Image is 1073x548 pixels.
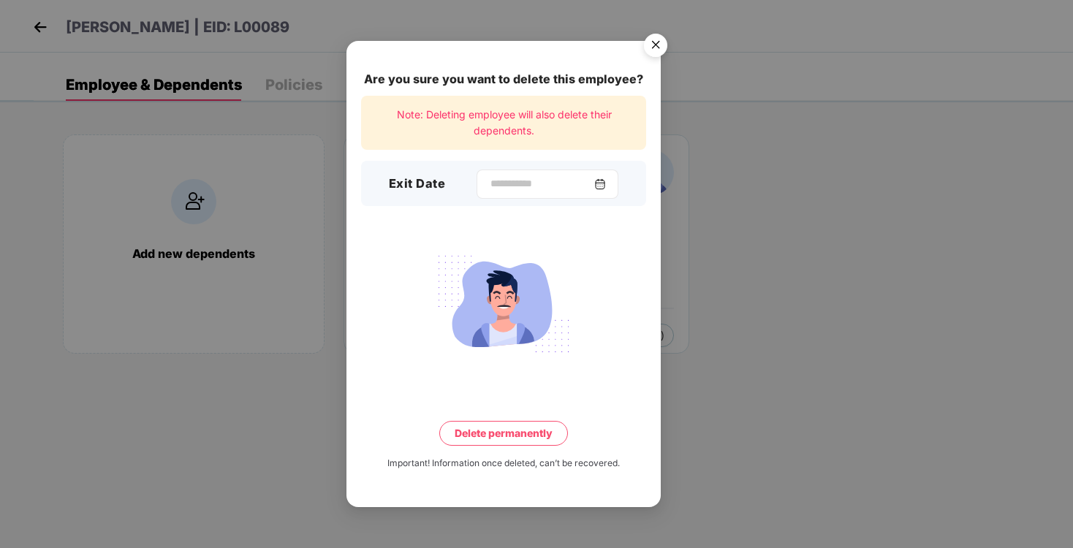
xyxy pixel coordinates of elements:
div: Important! Information once deleted, can’t be recovered. [387,457,620,471]
div: Note: Deleting employee will also delete their dependents. [361,96,646,151]
button: Delete permanently [439,421,568,446]
div: Are you sure you want to delete this employee? [361,70,646,88]
img: svg+xml;base64,PHN2ZyBpZD0iQ2FsZW5kYXItMzJ4MzIiIHhtbG5zPSJodHRwOi8vd3d3LnczLm9yZy8yMDAwL3N2ZyIgd2... [594,178,606,190]
button: Close [635,27,675,66]
img: svg+xml;base64,PHN2ZyB4bWxucz0iaHR0cDovL3d3dy53My5vcmcvMjAwMC9zdmciIHdpZHRoPSIyMjQiIGhlaWdodD0iMT... [422,247,585,361]
h3: Exit Date [389,175,446,194]
img: svg+xml;base64,PHN2ZyB4bWxucz0iaHR0cDovL3d3dy53My5vcmcvMjAwMC9zdmciIHdpZHRoPSI1NiIgaGVpZ2h0PSI1Ni... [635,27,676,68]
